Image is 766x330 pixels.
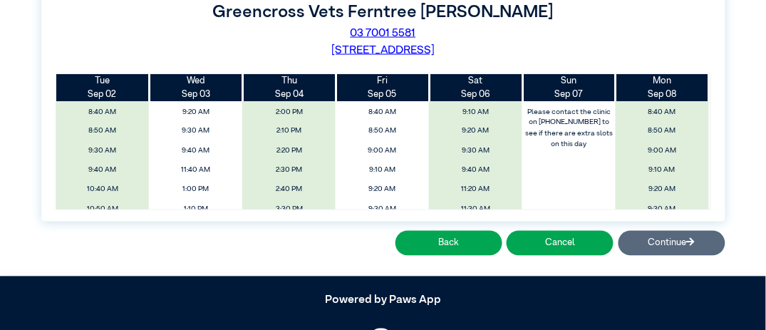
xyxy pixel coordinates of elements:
span: 10:40 AM [60,182,145,198]
a: 03 7001 5581 [351,28,416,39]
span: 9:00 AM [340,143,425,160]
span: 2:20 PM [247,143,332,160]
span: 9:40 AM [433,163,519,179]
th: Sep 02 [56,74,150,101]
span: 2:00 PM [247,104,332,120]
a: [STREET_ADDRESS] [331,45,435,56]
th: Sep 08 [616,74,709,101]
span: 9:30 AM [60,143,145,160]
span: 9:20 AM [153,104,239,120]
span: 11:40 AM [153,163,239,179]
label: Please contact the clinic on [PHONE_NUMBER] to see if there are extra slots on this day [524,104,615,153]
span: 2:10 PM [247,123,332,140]
span: 9:20 AM [433,123,519,140]
th: Sep 05 [336,74,429,101]
span: 8:40 AM [340,104,425,120]
span: 9:10 AM [620,163,705,179]
span: 9:20 AM [620,182,705,198]
span: 8:50 AM [340,123,425,140]
button: Cancel [507,231,614,256]
span: 11:30 AM [433,202,519,218]
span: 9:20 AM [340,182,425,198]
span: 9:30 AM [620,202,705,218]
span: 10:50 AM [60,202,145,218]
th: Sep 03 [149,74,242,101]
span: 8:50 AM [60,123,145,140]
span: 8:40 AM [60,104,145,120]
label: Greencross Vets Ferntree [PERSON_NAME] [213,4,554,21]
h5: Powered by Paws App [41,294,725,308]
th: Sep 07 [522,74,616,101]
button: Back [395,231,502,256]
span: 2:40 PM [247,182,332,198]
span: 1:10 PM [153,202,239,218]
span: 9:30 AM [433,143,519,160]
th: Sep 04 [242,74,336,101]
span: 9:00 AM [620,143,705,160]
span: 9:10 AM [433,104,519,120]
span: 1:00 PM [153,182,239,198]
span: 11:20 AM [433,182,519,198]
span: 2:30 PM [247,163,332,179]
span: 8:40 AM [620,104,705,120]
span: 9:30 AM [153,123,239,140]
span: 9:40 AM [60,163,145,179]
span: 9:30 AM [340,202,425,218]
th: Sep 06 [429,74,522,101]
span: 3:30 PM [247,202,332,218]
span: 9:40 AM [153,143,239,160]
span: 8:50 AM [620,123,705,140]
span: 9:10 AM [340,163,425,179]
